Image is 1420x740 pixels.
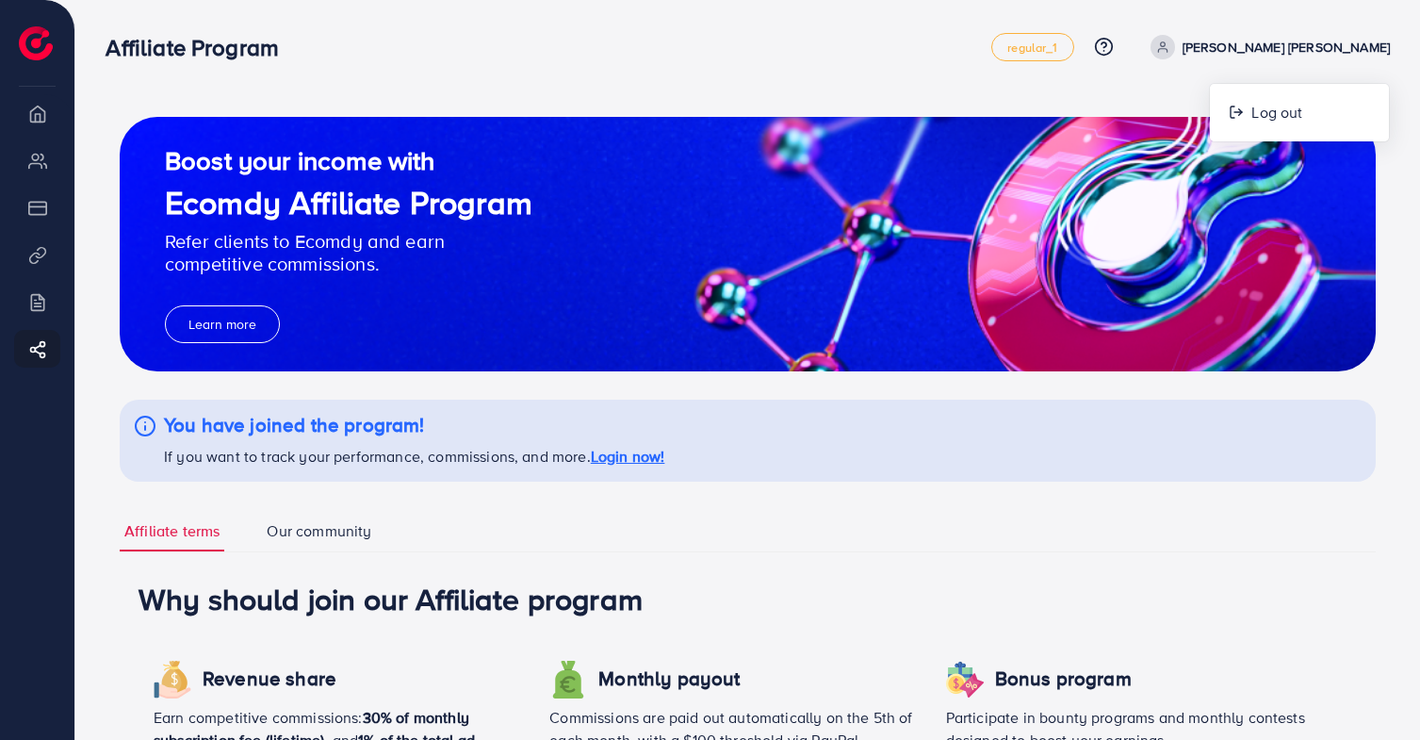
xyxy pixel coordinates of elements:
a: regular_1 [991,33,1073,61]
iframe: Chat [1340,655,1406,726]
ul: [PERSON_NAME] [PERSON_NAME] [1209,83,1390,142]
img: guide [120,117,1376,371]
p: Refer clients to Ecomdy and earn [165,230,532,253]
a: [PERSON_NAME] [PERSON_NAME] [1143,35,1390,59]
a: Login now! [591,446,665,467]
a: Our community [262,512,376,552]
img: logo [19,26,53,60]
button: Learn more [165,305,280,343]
h4: Bonus program [995,667,1132,691]
h3: Affiliate Program [106,34,294,61]
h4: Revenue share [203,667,336,691]
span: Log out [1251,101,1302,123]
span: regular_1 [1007,41,1057,54]
a: Affiliate terms [120,512,224,552]
p: competitive commissions. [165,253,532,275]
img: icon revenue share [549,661,587,699]
img: icon revenue share [946,661,984,699]
p: [PERSON_NAME] [PERSON_NAME] [1183,36,1390,58]
h1: Ecomdy Affiliate Program [165,184,532,222]
img: icon revenue share [154,661,191,699]
h4: Monthly payout [598,667,740,691]
h2: Boost your income with [165,145,532,176]
h4: You have joined the program! [164,414,664,437]
p: If you want to track your performance, commissions, and more. [164,445,664,468]
h1: Why should join our Affiliate program [139,581,1357,617]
